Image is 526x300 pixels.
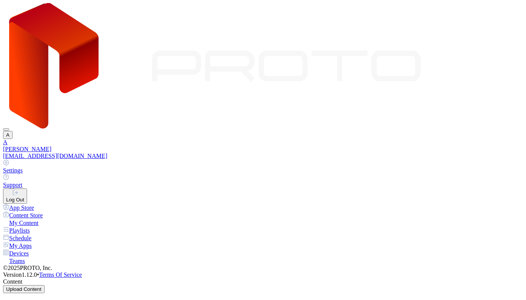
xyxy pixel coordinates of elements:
[3,204,523,211] a: App Store
[3,219,523,227] a: My Content
[39,271,82,278] a: Terms Of Service
[3,234,523,242] a: Schedule
[3,174,523,188] a: Support
[3,188,27,204] button: Log Out
[3,278,523,285] div: Content
[6,197,24,203] div: Log Out
[3,227,523,234] a: Playlists
[3,131,13,139] button: A
[3,242,523,249] a: My Apps
[3,139,523,146] div: A
[3,167,523,174] div: Settings
[3,265,523,271] div: © 2025 PROTO, Inc.
[3,271,39,278] span: Version 1.12.0 •
[6,286,42,292] div: Upload Content
[3,249,523,257] a: Devices
[3,211,523,219] a: Content Store
[3,182,523,188] div: Support
[3,160,523,174] a: Settings
[3,139,523,160] a: A[PERSON_NAME][EMAIL_ADDRESS][DOMAIN_NAME]
[3,285,45,293] button: Upload Content
[3,257,523,265] a: Teams
[3,146,523,153] div: [PERSON_NAME]
[3,153,523,160] div: [EMAIL_ADDRESS][DOMAIN_NAME]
